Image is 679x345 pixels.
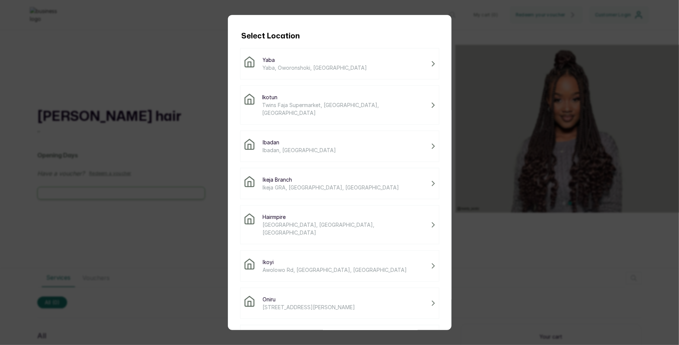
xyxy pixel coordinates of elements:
span: Ikeja GRA, [GEOGRAPHIC_DATA], [GEOGRAPHIC_DATA] [263,184,399,191]
span: Oniru [263,295,355,303]
span: Yaba, Oworonshoki, [GEOGRAPHIC_DATA] [263,64,367,72]
span: [STREET_ADDRESS][PERSON_NAME] [263,303,355,311]
h1: Select Location [242,30,300,42]
span: Ikotun [262,93,428,101]
span: Awolowo Rd, [GEOGRAPHIC_DATA], [GEOGRAPHIC_DATA] [263,266,407,274]
span: Twins Faja Supermarket, [GEOGRAPHIC_DATA], [GEOGRAPHIC_DATA] [262,101,428,117]
span: Ikoyi [263,258,407,266]
span: [GEOGRAPHIC_DATA], [GEOGRAPHIC_DATA], [GEOGRAPHIC_DATA] [263,221,428,236]
span: Yaba [263,56,367,64]
span: Ikeja Branch [263,176,399,184]
span: Ibadan, [GEOGRAPHIC_DATA] [263,146,336,154]
span: Ibadan [263,138,336,146]
span: Hairmpire [263,213,428,221]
